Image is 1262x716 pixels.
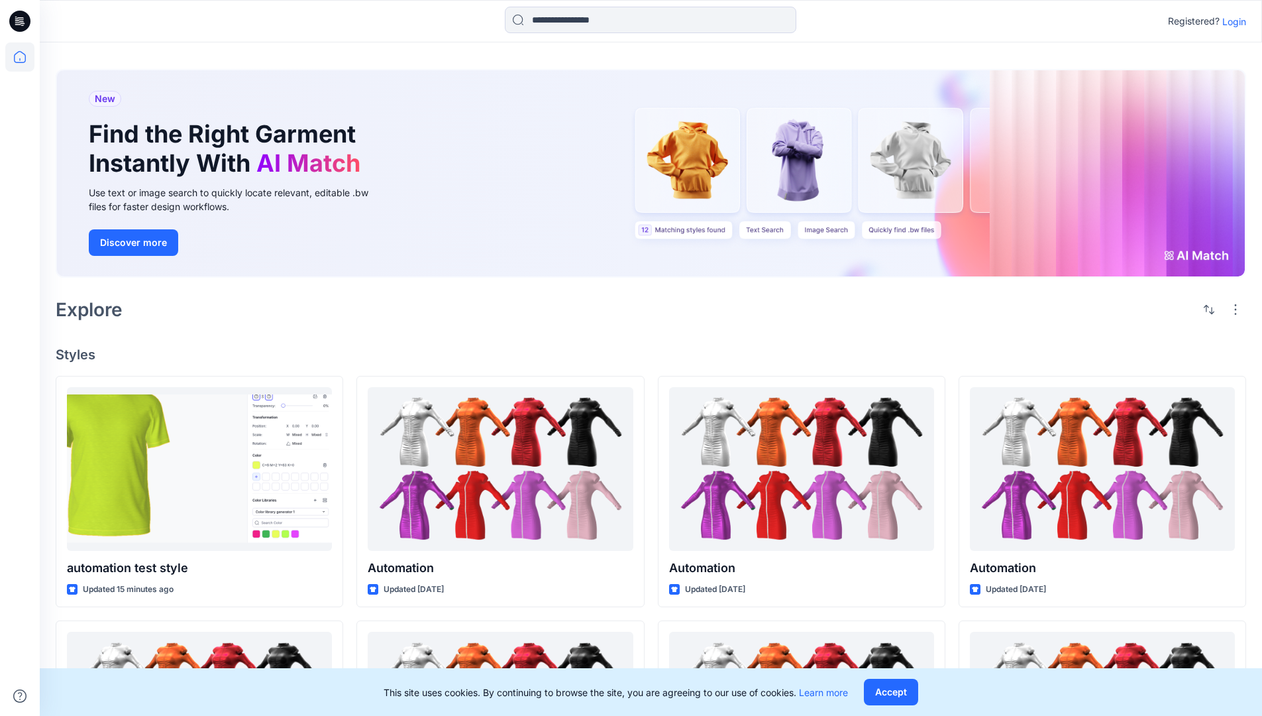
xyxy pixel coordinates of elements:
[970,559,1235,577] p: Automation
[89,229,178,256] button: Discover more
[89,120,367,177] h1: Find the Right Garment Instantly With
[384,686,848,699] p: This site uses cookies. By continuing to browse the site, you are agreeing to our use of cookies.
[56,347,1246,363] h4: Styles
[384,583,444,597] p: Updated [DATE]
[669,387,934,551] a: Automation
[970,387,1235,551] a: Automation
[669,559,934,577] p: Automation
[864,679,918,705] button: Accept
[256,149,360,178] span: AI Match
[1168,13,1220,29] p: Registered?
[368,559,633,577] p: Automation
[67,387,332,551] a: automation test style
[799,687,848,698] a: Learn more
[368,387,633,551] a: Automation
[1222,15,1246,29] p: Login
[56,299,123,320] h2: Explore
[685,583,745,597] p: Updated [DATE]
[83,583,174,597] p: Updated 15 minutes ago
[986,583,1046,597] p: Updated [DATE]
[89,186,387,213] div: Use text or image search to quickly locate relevant, editable .bw files for faster design workflows.
[67,559,332,577] p: automation test style
[95,91,115,107] span: New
